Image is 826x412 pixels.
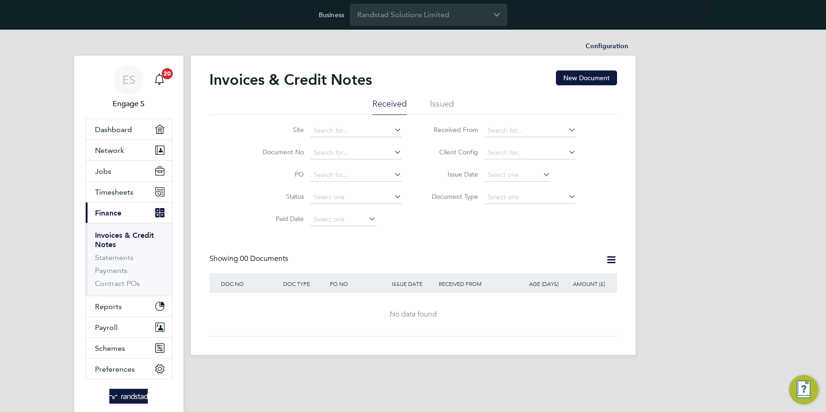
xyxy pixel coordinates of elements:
[95,231,154,249] a: Invoices & Credit Notes
[86,119,172,139] a: Dashboard
[310,124,402,137] input: Search for...
[586,37,628,56] li: Configuration
[436,273,514,294] div: RECEIVED FROM
[150,65,169,95] a: 20
[328,273,390,294] div: PO NO
[95,266,127,275] a: Payments
[219,310,608,319] div: No data found
[86,338,172,358] button: Schemes
[310,213,376,226] input: Select one
[251,215,304,223] label: Paid Date
[281,273,328,294] div: DOC TYPE
[86,203,172,223] button: Finance
[85,389,172,404] a: Go to home page
[390,273,436,294] div: ISSUE DATE
[86,182,172,202] button: Timesheets
[425,192,478,201] label: Document Type
[425,170,478,178] label: Issue Date
[319,11,344,19] label: Business
[310,191,402,204] input: Select one
[86,140,172,160] button: Network
[251,170,304,178] label: PO
[95,365,135,374] span: Preferences
[86,359,172,379] button: Preferences
[86,296,172,317] button: Reports
[485,169,550,182] input: Select one
[95,167,111,176] span: Jobs
[85,65,172,109] a: ESEngage S
[122,74,135,86] span: ES
[95,279,140,288] a: Contract POs
[310,146,402,159] input: Search for...
[240,254,288,263] span: 00 Documents
[219,273,281,294] div: DOC NO
[109,389,148,404] img: randstad-logo-retina.png
[95,125,132,134] span: Dashboard
[789,375,819,405] button: Engage Resource Center
[372,98,407,115] li: Received
[95,253,133,262] a: Statements
[514,273,561,294] div: AGE (DAYS)
[95,302,122,311] span: Reports
[251,192,304,201] label: Status
[485,146,576,159] input: Search for...
[162,68,173,79] span: 20
[430,98,454,115] li: Issued
[485,191,576,204] input: Select one
[310,169,402,182] input: Search for...
[95,344,125,353] span: Schemes
[95,188,133,196] span: Timesheets
[95,209,121,217] span: Finance
[209,254,290,264] div: Showing
[556,70,617,85] button: New Document
[85,98,172,109] span: Engage S
[425,148,478,156] label: Client Config
[95,323,118,332] span: Payroll
[425,126,478,134] label: Received From
[86,223,172,296] div: Finance
[86,161,172,181] button: Jobs
[95,146,124,155] span: Network
[209,70,372,89] h2: Invoices & Credit Notes
[561,273,608,294] div: AMOUNT (£)
[485,124,576,137] input: Search for...
[251,126,304,134] label: Site
[251,148,304,156] label: Document No
[86,317,172,337] button: Payroll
